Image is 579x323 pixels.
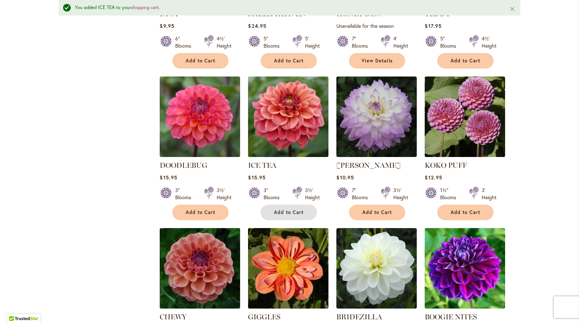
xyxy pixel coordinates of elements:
[349,205,405,220] button: Add to Cart
[425,77,505,157] img: KOKO PUFF
[175,35,195,49] div: 6" Blooms
[175,187,195,201] div: 3" Blooms
[172,205,229,220] button: Add to Cart
[425,228,505,309] img: BOOGIE NITES
[393,35,408,49] div: 4' Height
[160,174,177,181] span: $15.95
[186,58,215,64] span: Add to Cart
[274,209,304,215] span: Add to Cart
[425,22,441,29] span: $17.95
[160,313,187,321] a: CHEWY
[336,313,382,321] a: BRIDEZILLA
[349,53,405,69] a: View Details
[336,228,417,309] img: BRIDEZILLA
[336,152,417,158] a: MIKAYLA MIRANDA
[305,187,320,201] div: 3½' Height
[362,209,392,215] span: Add to Cart
[5,297,26,318] iframe: Launch Accessibility Center
[160,161,207,170] a: DOODLEBUG
[425,313,477,321] a: BOOGIE NITES
[261,53,317,69] button: Add to Cart
[158,226,242,311] img: CHEWY
[437,205,494,220] button: Add to Cart
[336,174,354,181] span: $10.95
[75,4,499,11] div: You added ICE TEA to your .
[131,4,159,10] a: shopping cart
[248,152,328,158] a: ICE TEA
[336,161,401,170] a: [PERSON_NAME]
[437,53,494,69] button: Add to Cart
[352,35,372,49] div: 7" Blooms
[248,22,266,29] span: $24.95
[440,187,460,201] div: 1½" Blooms
[248,303,328,310] a: GIGGLES
[352,187,372,201] div: 7" Blooms
[440,35,460,49] div: 5" Blooms
[248,161,277,170] a: ICE TEA
[362,58,393,64] span: View Details
[248,228,328,309] img: GIGGLES
[264,187,284,201] div: 3" Blooms
[425,161,467,170] a: KOKO PUFF
[248,77,328,157] img: ICE TEA
[160,152,240,158] a: DOODLEBUG
[336,303,417,310] a: BRIDEZILLA
[217,187,231,201] div: 3½' Height
[248,313,280,321] a: GIGGLES
[248,174,265,181] span: $15.95
[425,303,505,310] a: BOOGIE NITES
[482,187,496,201] div: 3' Height
[425,174,442,181] span: $12.95
[186,209,215,215] span: Add to Cart
[336,22,417,29] p: Unavailable for the season
[305,35,320,49] div: 5' Height
[264,35,284,49] div: 5" Blooms
[451,58,480,64] span: Add to Cart
[217,35,231,49] div: 4½' Height
[482,35,496,49] div: 4½' Height
[160,303,240,310] a: CHEWY
[425,152,505,158] a: KOKO PUFF
[160,77,240,157] img: DOODLEBUG
[451,209,480,215] span: Add to Cart
[274,58,304,64] span: Add to Cart
[160,22,174,29] span: $9.95
[393,187,408,201] div: 3½' Height
[261,205,317,220] button: Add to Cart
[172,53,229,69] button: Add to Cart
[336,77,417,157] img: MIKAYLA MIRANDA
